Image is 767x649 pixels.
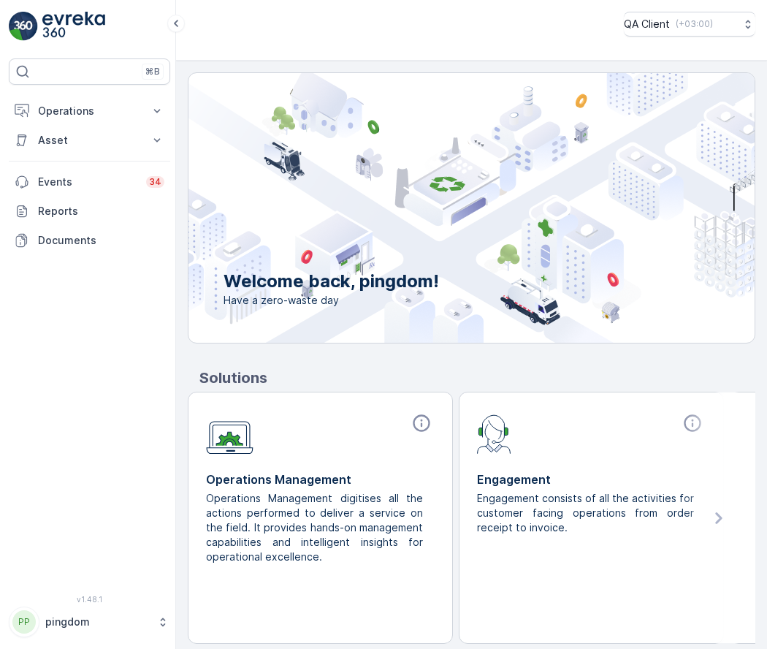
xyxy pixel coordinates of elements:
button: QA Client(+03:00) [624,12,755,37]
img: module-icon [206,413,253,455]
span: v 1.48.1 [9,595,170,604]
a: Events34 [9,167,170,197]
a: Documents [9,226,170,255]
img: city illustration [123,73,755,343]
p: Operations [38,104,141,118]
p: Engagement [477,471,706,488]
p: ⌘B [145,66,160,77]
p: Reports [38,204,164,219]
button: Operations [9,96,170,126]
p: Documents [38,233,164,248]
p: Events [38,175,137,189]
p: ( +03:00 ) [676,18,713,30]
img: logo [9,12,38,41]
p: 34 [149,176,161,188]
button: Asset [9,126,170,155]
p: pingdom [45,615,150,629]
p: Operations Management digitises all the actions performed to deliver a service on the field. It p... [206,491,423,564]
div: PP [12,610,36,634]
p: Operations Management [206,471,435,488]
p: Welcome back, pingdom! [224,270,439,293]
p: QA Client [624,17,670,31]
button: PPpingdom [9,607,170,637]
p: Engagement consists of all the activities for customer facing operations from order receipt to in... [477,491,694,535]
span: Have a zero-waste day [224,293,439,308]
p: Asset [38,133,141,148]
p: Solutions [199,367,755,389]
a: Reports [9,197,170,226]
img: module-icon [477,413,511,454]
img: logo_light-DOdMpM7g.png [42,12,105,41]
